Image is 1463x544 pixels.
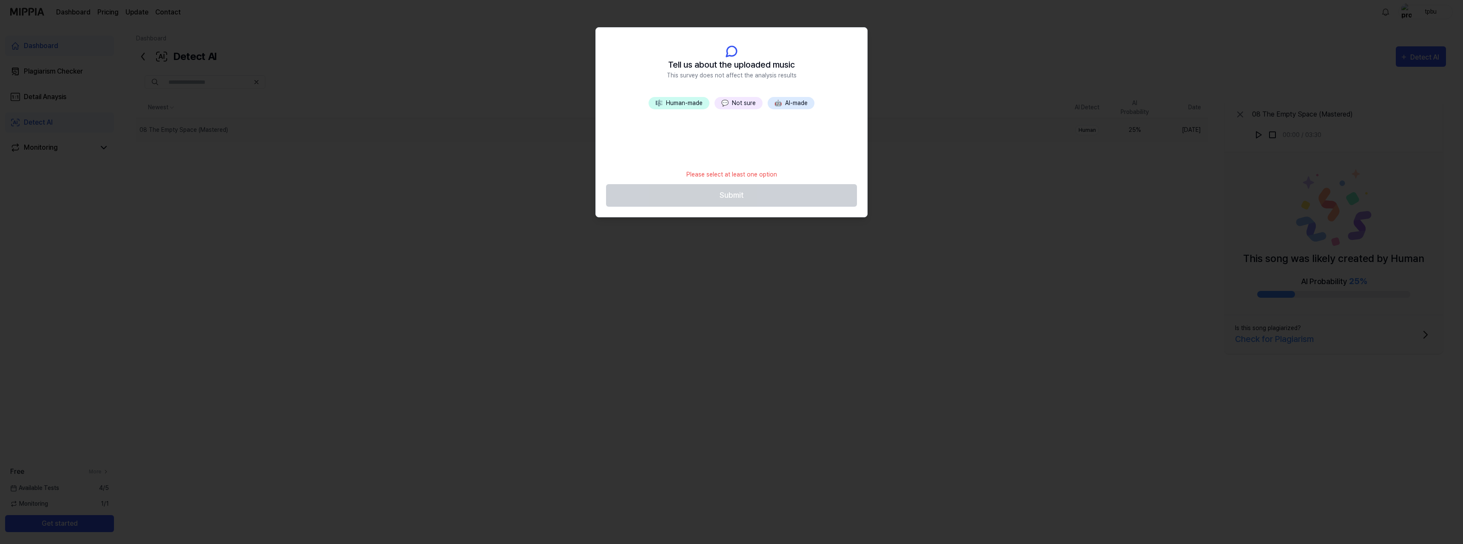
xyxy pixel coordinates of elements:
[714,97,763,109] button: 💬Not sure
[668,58,795,71] span: Tell us about the uploaded music
[721,100,729,106] span: 💬
[667,71,797,80] span: This survey does not affect the analysis results
[655,100,663,106] span: 🎼
[774,100,782,106] span: 🤖
[768,97,814,109] button: 🤖AI-made
[681,165,782,184] div: Please select at least one option
[649,97,709,109] button: 🎼Human-made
